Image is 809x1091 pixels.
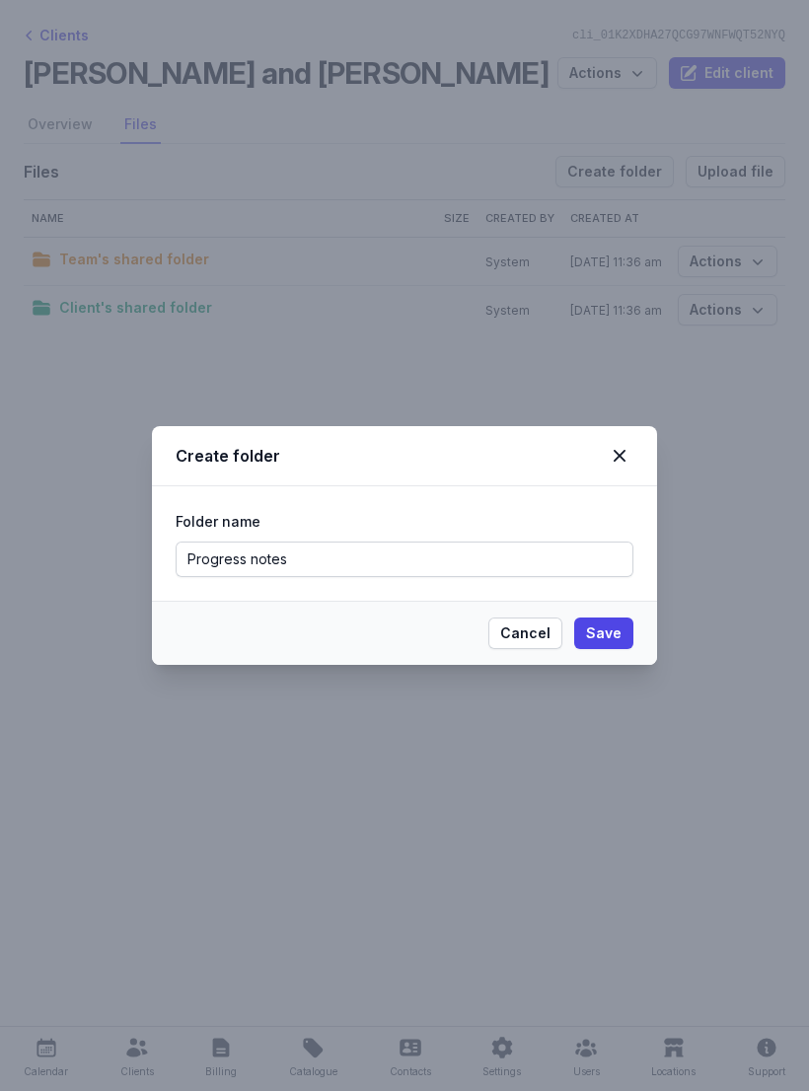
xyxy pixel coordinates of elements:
div: Folder name [176,510,633,534]
span: Cancel [500,621,551,645]
span: Save [586,621,622,645]
div: Create folder [176,444,606,468]
button: Save [574,618,633,649]
button: Cancel [488,618,562,649]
